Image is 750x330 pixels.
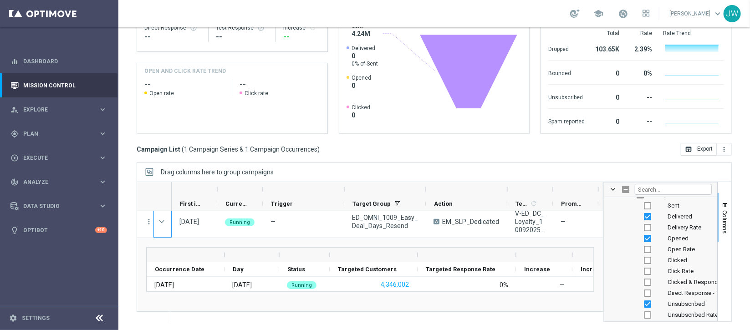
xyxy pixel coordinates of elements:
button: 4,346,002 [380,279,410,290]
div: Clicked Column [604,255,717,266]
span: Analyze [23,179,98,185]
div: 0 [596,113,619,128]
span: Click rate [245,90,268,97]
span: school [593,9,603,19]
span: Delivered [352,45,378,52]
button: person_search Explore keyboard_arrow_right [10,106,107,113]
i: play_circle_outline [10,154,19,162]
i: gps_fixed [10,130,19,138]
span: Unsubscribed [668,300,705,307]
i: person_search [10,106,19,114]
span: Data Studio [23,203,98,209]
i: keyboard_arrow_right [98,178,107,186]
span: EM_SLP_Dedicated [442,218,499,226]
i: open_in_browser [685,146,692,153]
div: Execute [10,154,98,162]
div: Bounced [548,65,585,80]
i: more_vert [720,146,728,153]
i: equalizer [10,57,19,66]
span: ED_OMNI_1009_Easy_Deal_Days_Resend [352,213,418,230]
i: keyboard_arrow_right [98,129,107,138]
div: 2.39% [630,41,652,56]
div: 0% [630,65,652,80]
button: Mission Control [10,82,107,89]
i: settings [9,314,17,322]
span: 0% of Sent [352,60,378,67]
span: Current Status [225,200,247,207]
span: 0 [352,81,371,90]
multiple-options-button: Export to CSV [681,145,732,152]
div: JW [724,5,741,22]
span: Clicked [352,104,370,111]
h2: -- [240,79,320,90]
div: Mission Control [10,73,107,97]
div: Direct Response [144,24,201,31]
span: A [434,219,439,224]
span: Running [291,282,312,288]
div: Row Groups [161,168,274,176]
span: Day [233,266,244,273]
h3: Campaign List [137,145,320,153]
i: refresh [309,24,316,31]
button: track_changes Analyze keyboard_arrow_right [10,178,107,186]
span: 0 [352,111,370,119]
span: Status [287,266,305,273]
button: lightbulb Optibot +10 [10,227,107,234]
span: Delivered [668,213,692,220]
div: +10 [95,227,107,233]
a: Dashboard [23,49,107,73]
a: Settings [22,315,50,321]
span: 1 Campaign Series & 1 Campaign Occurrences [184,145,317,153]
span: Direct Response - Total KPI [668,289,738,296]
span: Calculate column [529,198,537,208]
div: -- [144,31,201,42]
i: more_vert [145,218,153,226]
colored-tag: Running [225,218,255,226]
span: Opened [668,235,689,242]
div: Delivered Column [604,211,717,222]
span: Unsubscribed Rate [668,311,718,318]
span: Drag columns here to group campaigns [161,168,274,176]
i: keyboard_arrow_right [98,153,107,162]
a: Mission Control [23,73,107,97]
span: Running [230,219,250,225]
div: Optibot [10,218,107,242]
div: 103.65K [596,41,619,56]
h2: -- [144,79,224,90]
div: Clicked & Responded Column [604,277,717,288]
span: ) [317,145,320,153]
div: 10 Oct 2025 [154,281,174,289]
span: — [560,281,565,289]
span: — [270,218,276,225]
div: Plan [10,130,98,138]
div: Increase [283,24,320,31]
span: Open Rate [668,246,695,253]
div: Click Rate Column [604,266,717,277]
button: gps_fixed Plan keyboard_arrow_right [10,130,107,137]
span: Target Group [352,200,391,207]
div: Direct Response - Total KPI Column [604,288,717,299]
i: refresh [530,200,537,207]
div: Open Rate Column [604,244,717,255]
span: Templates [515,200,529,207]
div: -- [630,113,652,128]
div: Explore [10,106,98,114]
div: -- [216,31,268,42]
div: Unsubscribed Rate Column [604,310,717,320]
div: 10 Oct 2025, Friday [179,218,199,226]
span: Execute [23,155,98,161]
div: Analyze [10,178,98,186]
i: keyboard_arrow_right [98,202,107,210]
div: Data Studio keyboard_arrow_right [10,203,107,210]
button: equalizer Dashboard [10,58,107,65]
span: Clicked [668,257,687,264]
span: Columns [721,210,729,234]
span: Click Rate [668,268,694,274]
div: Dropped [548,41,585,56]
span: V-ED_DC_Loyalty_10092025_EasyDealDays [515,209,545,234]
div: 0% [500,281,508,289]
